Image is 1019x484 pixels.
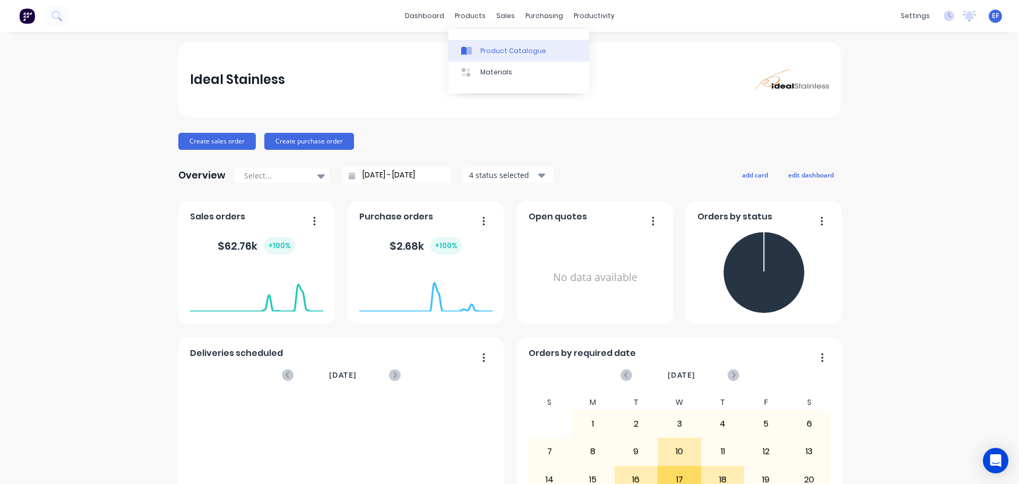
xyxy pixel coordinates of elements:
div: S [788,395,831,410]
button: edit dashboard [781,168,841,182]
div: W [658,395,701,410]
img: Ideal Stainless [755,69,829,90]
div: M [571,395,615,410]
div: purchasing [520,8,568,24]
img: Factory [19,8,35,24]
div: Overview [178,165,226,186]
div: 1 [572,411,614,437]
button: 4 status selected [463,167,554,183]
div: 3 [658,411,701,437]
span: Orders by required date [529,347,636,360]
div: products [450,8,491,24]
a: dashboard [400,8,450,24]
div: Ideal Stainless [190,69,285,90]
div: F [744,395,788,410]
div: 4 status selected [469,169,536,181]
div: 12 [745,438,787,465]
span: Open quotes [529,210,587,223]
button: Create sales order [178,133,256,150]
div: 7 [529,438,571,465]
div: 9 [615,438,658,465]
div: 5 [745,411,787,437]
button: add card [735,168,775,182]
div: $ 62.76k [218,237,295,254]
div: Product Catalogue [480,46,546,56]
div: T [701,395,745,410]
div: 8 [572,438,614,465]
div: settings [895,8,935,24]
div: T [615,395,658,410]
div: $ 2.68k [390,237,462,254]
div: Open Intercom Messenger [983,448,1008,473]
div: 6 [788,411,831,437]
div: 10 [658,438,701,465]
div: 11 [702,438,744,465]
a: Materials [448,62,589,83]
div: 4 [702,411,744,437]
a: Product Catalogue [448,40,589,61]
span: [DATE] [329,369,357,381]
div: sales [491,8,520,24]
div: + 100 % [430,237,462,254]
span: Orders by status [697,210,772,223]
div: + 100 % [264,237,295,254]
button: Create purchase order [264,133,354,150]
div: No data available [529,227,662,328]
div: Materials [480,67,512,77]
div: S [528,395,572,410]
span: Sales orders [190,210,245,223]
span: Purchase orders [359,210,433,223]
span: EF [992,11,999,21]
span: [DATE] [668,369,695,381]
div: 13 [788,438,831,465]
span: Deliveries scheduled [190,347,283,360]
div: productivity [568,8,620,24]
div: 2 [615,411,658,437]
